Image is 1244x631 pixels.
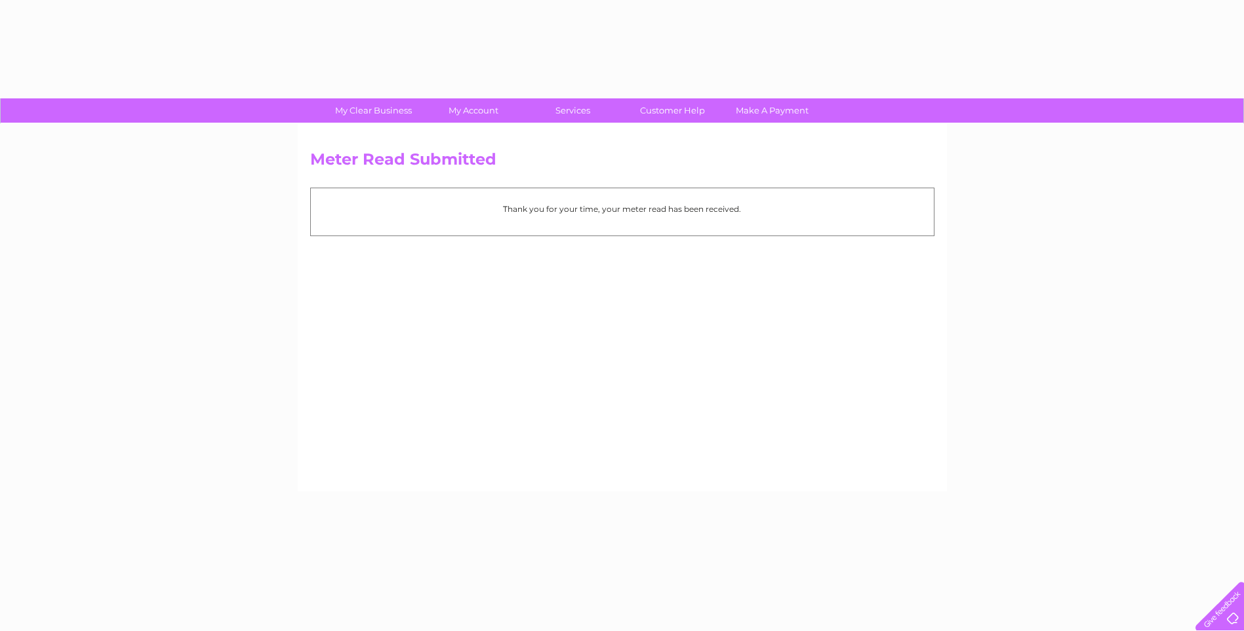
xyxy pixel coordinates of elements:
[718,98,826,123] a: Make A Payment
[319,98,428,123] a: My Clear Business
[317,203,927,215] p: Thank you for your time, your meter read has been received.
[618,98,727,123] a: Customer Help
[419,98,527,123] a: My Account
[519,98,627,123] a: Services
[310,150,934,175] h2: Meter Read Submitted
